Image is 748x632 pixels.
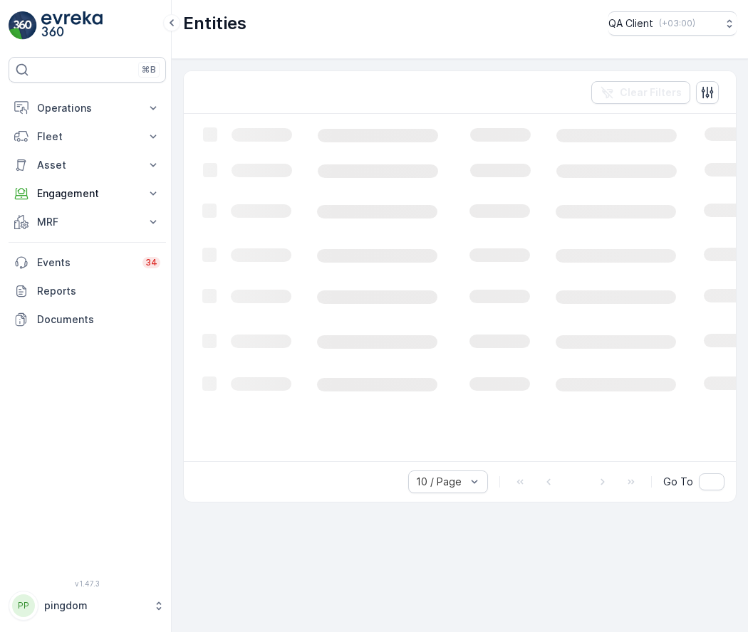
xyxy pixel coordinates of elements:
button: MRF [9,208,166,236]
p: Clear Filters [620,85,682,100]
p: ( +03:00 ) [659,18,695,29]
p: ⌘B [142,64,156,75]
p: QA Client [608,16,653,31]
button: PPpingdom [9,591,166,621]
img: logo [9,11,37,40]
p: Reports [37,284,160,298]
p: Entities [183,12,246,35]
p: Engagement [37,186,137,201]
p: Events [37,256,134,270]
div: PP [12,594,35,617]
button: Asset [9,151,166,179]
p: 34 [145,257,157,268]
p: Fleet [37,130,137,144]
button: Engagement [9,179,166,208]
p: Asset [37,158,137,172]
p: pingdom [44,599,146,613]
p: Documents [37,312,160,327]
p: Operations [37,101,137,115]
a: Events34 [9,248,166,277]
button: Operations [9,94,166,122]
button: Fleet [9,122,166,151]
img: logo_light-DOdMpM7g.png [41,11,103,40]
button: Clear Filters [591,81,690,104]
a: Reports [9,277,166,305]
button: QA Client(+03:00) [608,11,737,36]
span: v 1.47.3 [9,579,166,588]
a: Documents [9,305,166,334]
p: MRF [37,215,137,229]
span: Go To [663,475,693,489]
